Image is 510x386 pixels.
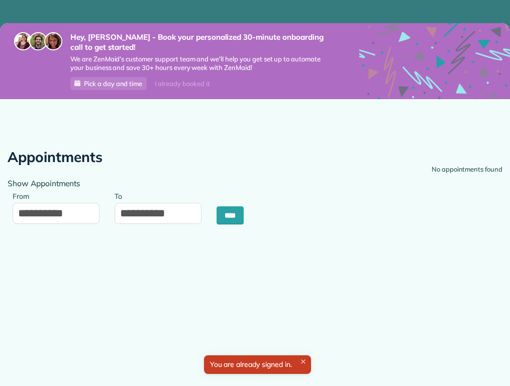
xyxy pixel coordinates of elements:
img: maria-72a9807cf96188c08ef61303f053569d2e2a8a1cde33d635c8a3ac13582a053d.jpg [14,32,32,50]
span: We are ZenMaid’s customer support team and we’ll help you get set up to automate your business an... [70,55,329,72]
h4: Show Appointments [8,179,248,188]
strong: Hey, [PERSON_NAME] - Book your personalized 30-minute onboarding call to get started! [70,32,329,52]
div: I already booked it [149,78,216,90]
label: From [13,186,34,205]
a: Pick a day and time [70,77,147,90]
div: You are already signed in. [203,355,311,374]
img: jorge-587dff0eeaa6aab1f244e6dc62b8924c3b6ad411094392a53c71c6c4a576187d.jpg [29,32,47,50]
h2: Appointments [8,149,103,165]
div: No appointments found [432,165,502,175]
img: michelle-19f622bdf1676172e81f8f8fba1fb50e276960ebfe0243fe18214015130c80e4.jpg [44,32,62,50]
span: Pick a day and time [84,80,142,88]
label: To [115,186,127,205]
